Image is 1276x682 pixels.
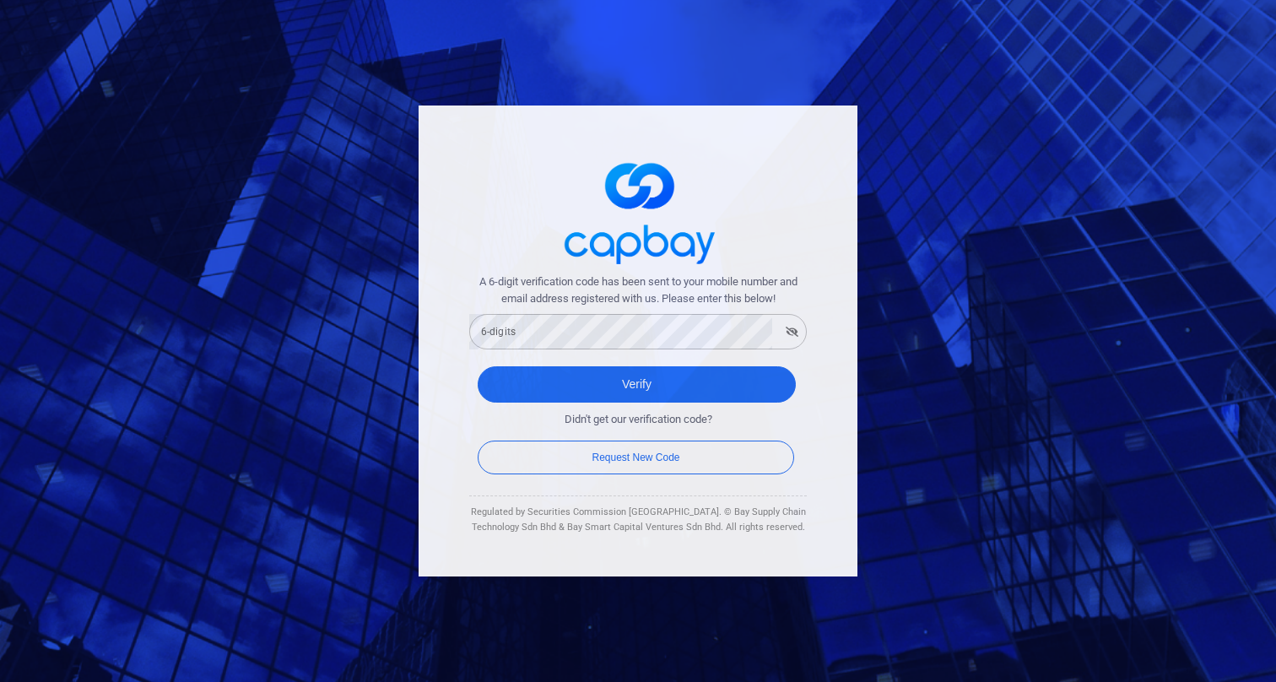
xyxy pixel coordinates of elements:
div: Regulated by Securities Commission [GEOGRAPHIC_DATA]. © Bay Supply Chain Technology Sdn Bhd & Bay... [469,505,807,534]
button: Request New Code [478,441,794,474]
span: Didn't get our verification code? [565,411,712,429]
button: Verify [478,366,796,403]
span: A 6-digit verification code has been sent to your mobile number and email address registered with... [469,273,807,309]
img: logo [554,148,722,273]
